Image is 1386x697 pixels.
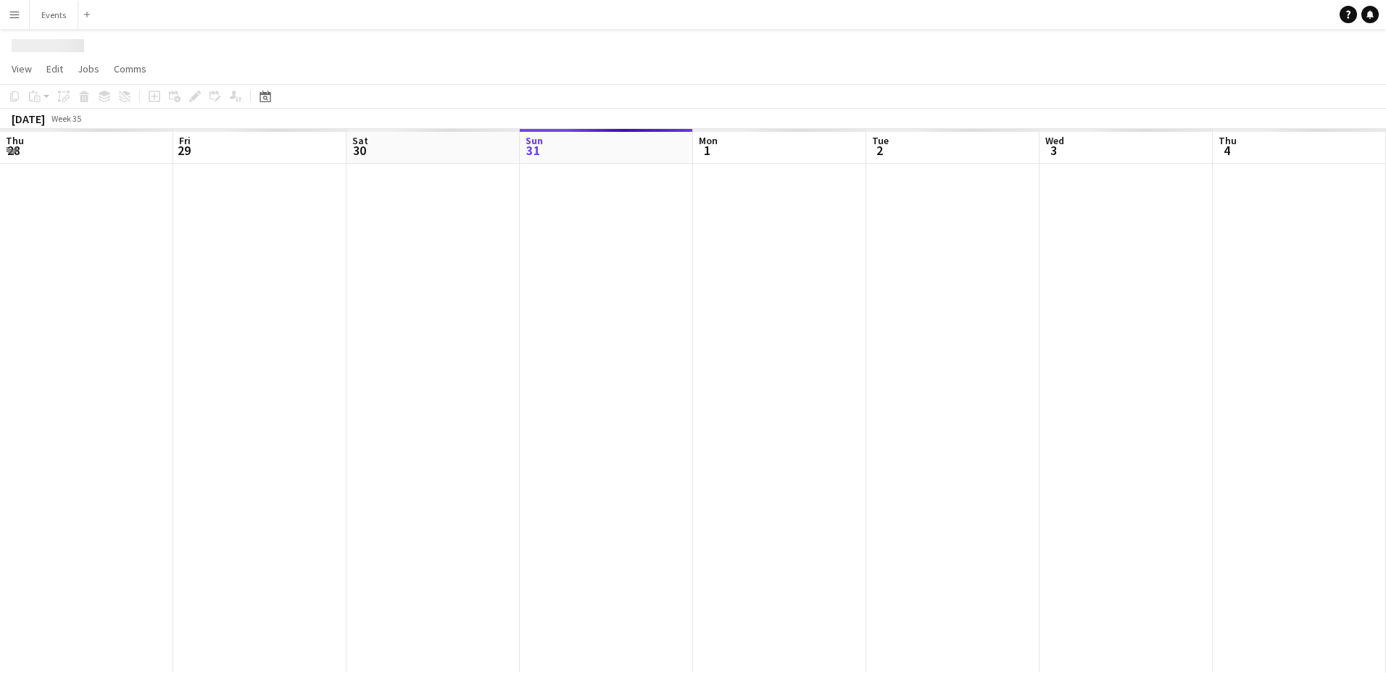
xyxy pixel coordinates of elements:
a: Jobs [72,59,105,78]
span: 31 [523,142,543,159]
span: 1 [697,142,718,159]
span: Mon [699,134,718,147]
span: 28 [4,142,24,159]
span: Thu [6,134,24,147]
span: Week 35 [48,113,84,124]
span: Sun [526,134,543,147]
a: View [6,59,38,78]
a: Edit [41,59,69,78]
a: Comms [108,59,152,78]
span: Jobs [78,62,99,75]
span: Wed [1045,134,1064,147]
span: View [12,62,32,75]
span: Fri [179,134,191,147]
span: Edit [46,62,63,75]
div: [DATE] [12,112,45,126]
span: Comms [114,62,146,75]
span: Tue [872,134,889,147]
span: 4 [1216,142,1237,159]
span: Thu [1219,134,1237,147]
span: 29 [177,142,191,159]
span: 2 [870,142,889,159]
span: 30 [350,142,368,159]
span: Sat [352,134,368,147]
span: 3 [1043,142,1064,159]
button: Events [30,1,78,29]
